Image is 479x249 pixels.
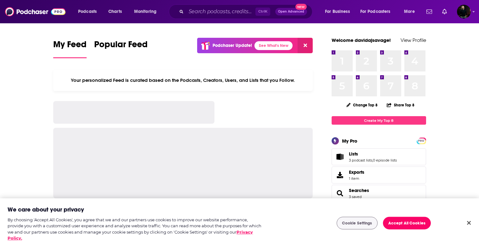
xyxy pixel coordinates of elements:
[321,7,358,17] button: open menu
[74,7,105,17] button: open menu
[334,152,346,161] a: Lists
[349,176,364,181] span: 1 item
[337,217,378,229] button: Cookie Settings
[418,138,425,143] a: PRO
[332,116,426,125] a: Create My Top 8
[462,216,476,230] button: Close
[334,189,346,198] a: Searches
[332,167,426,184] a: Exports
[213,43,252,48] p: Podchaser Update!
[372,158,373,162] span: ,
[342,138,357,144] div: My Pro
[349,151,397,157] a: Lists
[349,158,372,162] a: 3 podcast lists
[457,5,471,19] span: Logged in as davidajsavage
[418,139,425,143] span: PRO
[108,7,122,16] span: Charts
[404,7,415,16] span: More
[134,7,157,16] span: Monitoring
[332,37,391,43] a: Welcome davidajsavage!
[334,171,346,179] span: Exports
[8,217,264,241] div: By choosing 'Accept All Cookies', you agree that we and our partners use cookies to improve our w...
[343,101,382,109] button: Change Top 8
[332,185,426,202] span: Searches
[424,6,435,17] a: Show notifications dropdown
[130,7,165,17] button: open menu
[53,39,87,58] a: My Feed
[78,7,97,16] span: Podcasts
[186,7,255,17] input: Search podcasts, credits, & more...
[94,39,148,58] a: Popular Feed
[175,4,318,19] div: Search podcasts, credits, & more...
[332,148,426,165] span: Lists
[275,8,307,15] button: Open AdvancedNew
[53,39,87,54] span: My Feed
[457,5,471,19] button: Show profile menu
[400,7,423,17] button: open menu
[8,206,84,214] h2: We care about your privacy
[440,6,449,17] a: Show notifications dropdown
[349,195,362,199] a: 3 saved
[383,217,431,229] button: Accept All Cookies
[94,39,148,54] span: Popular Feed
[53,70,313,91] div: Your personalized Feed is curated based on the Podcasts, Creators, Users, and Lists that you Follow.
[5,6,66,18] img: Podchaser - Follow, Share and Rate Podcasts
[401,37,426,43] a: View Profile
[373,158,397,162] a: 0 episode lists
[457,5,471,19] img: User Profile
[104,7,126,17] a: Charts
[325,7,350,16] span: For Business
[356,7,400,17] button: open menu
[255,8,270,16] span: Ctrl K
[349,169,364,175] span: Exports
[254,41,293,50] a: See What's New
[349,151,358,157] span: Lists
[278,10,304,13] span: Open Advanced
[295,4,307,10] span: New
[386,99,415,111] button: Share Top 8
[349,188,369,193] a: Searches
[360,7,391,16] span: For Podcasters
